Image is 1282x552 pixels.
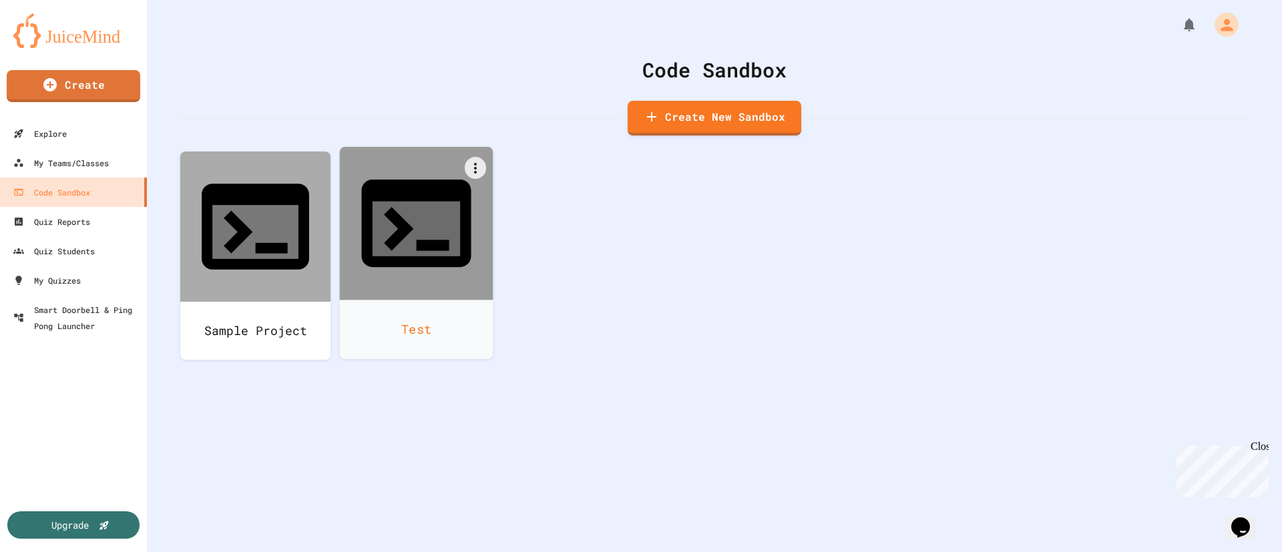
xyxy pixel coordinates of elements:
[13,125,67,142] div: Explore
[180,152,331,360] a: Sample Project
[13,272,81,288] div: My Quizzes
[13,13,134,48] img: logo-orange.svg
[13,184,90,200] div: Code Sandbox
[340,147,493,359] a: Test
[1156,13,1201,36] div: My Notifications
[5,5,92,85] div: Chat with us now!Close
[7,70,140,102] a: Create
[1171,441,1269,497] iframe: chat widget
[180,55,1249,85] div: Code Sandbox
[13,302,142,334] div: Smart Doorbell & Ping Pong Launcher
[1201,9,1242,40] div: My Account
[13,243,95,259] div: Quiz Students
[51,518,89,532] div: Upgrade
[628,101,801,135] a: Create New Sandbox
[180,302,331,360] div: Sample Project
[13,214,90,230] div: Quiz Reports
[13,155,109,171] div: My Teams/Classes
[340,300,493,359] div: Test
[1226,499,1269,539] iframe: chat widget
